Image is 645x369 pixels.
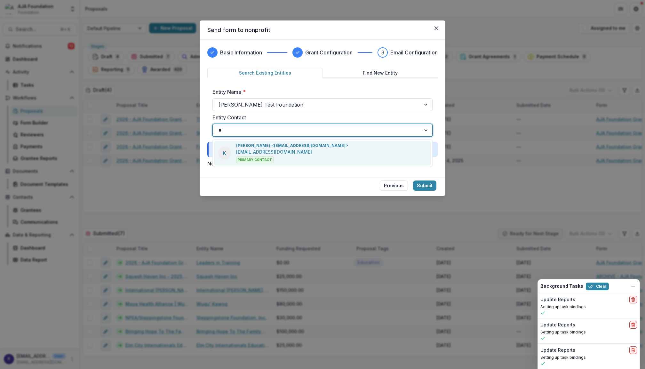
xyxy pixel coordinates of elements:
button: Previous [380,180,408,191]
p: Setting up task bindings [540,329,637,335]
label: Entity Contact [212,114,429,121]
button: Clear [586,283,609,290]
div: 3 [381,49,384,56]
h2: Update Reports [540,322,575,328]
button: Close [431,23,442,33]
span: Primary Contact [236,156,274,163]
label: Entity Name [212,88,429,96]
p: Setting up task bindings [540,355,637,360]
p: [EMAIL_ADDRESS][DOMAIN_NAME] [236,148,312,155]
button: Submit [413,180,436,191]
button: Find New Entity [322,68,438,78]
h2: Update Reports [540,348,575,353]
h2: Background Tasks [540,284,583,289]
div: Target Stage: [207,142,438,157]
button: Dismiss [629,282,637,290]
p: Setting up task bindings [540,304,637,310]
p: [PERSON_NAME] <[EMAIL_ADDRESS][DOMAIN_NAME]> [236,143,348,148]
header: Send form to nonprofit [200,20,445,40]
label: Notify Entity of stage change [207,160,277,167]
button: Search Existing Entities [207,68,322,78]
button: delete [629,346,637,354]
h3: Grant Configuration [305,49,353,56]
button: delete [629,296,637,303]
button: delete [629,321,637,329]
h3: Basic Information [220,49,262,56]
div: Progress [207,47,438,58]
h3: Email Configuration [390,49,438,56]
h2: Update Reports [540,297,575,302]
p: K [223,149,227,157]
